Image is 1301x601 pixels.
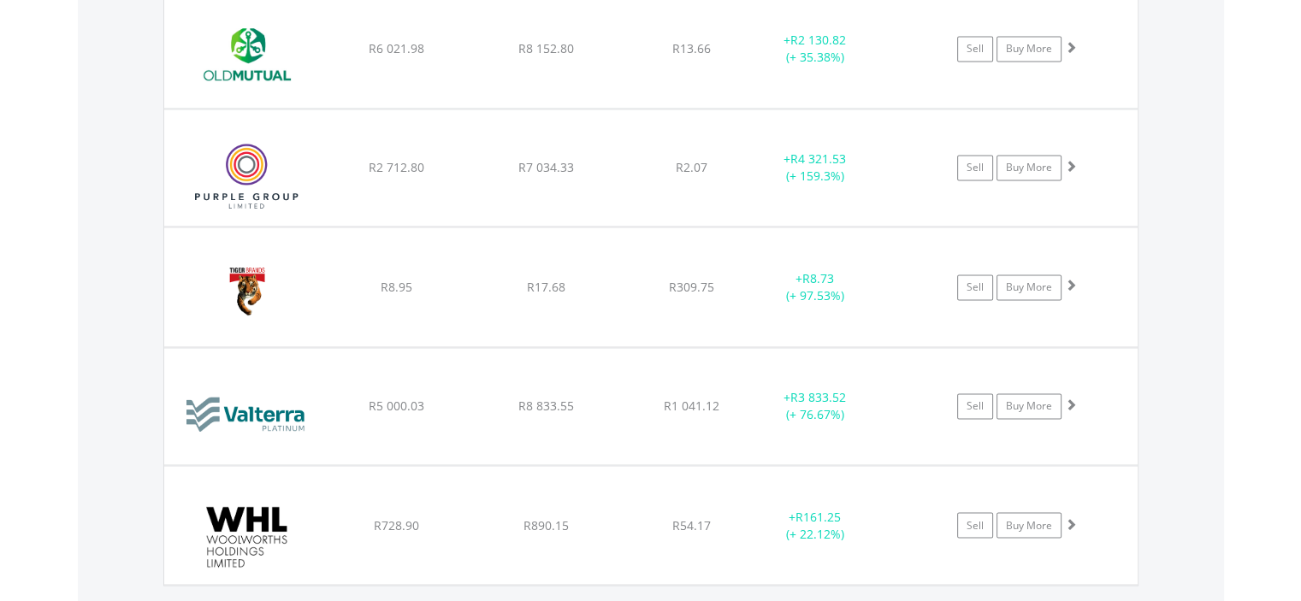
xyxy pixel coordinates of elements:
img: EQU.ZA.WHL.png [173,487,320,580]
span: R2 130.82 [790,32,846,48]
span: R161.25 [795,508,841,524]
img: EQU.ZA.VAL.png [173,369,320,461]
a: Buy More [996,393,1061,419]
span: R8.73 [802,270,834,286]
span: R17.68 [527,279,565,295]
span: R8 152.80 [518,40,574,56]
div: + (+ 35.38%) [751,32,880,66]
a: Buy More [996,512,1061,538]
a: Buy More [996,274,1061,300]
span: R1 041.12 [664,398,719,414]
span: R8.95 [381,279,412,295]
span: R728.90 [374,516,419,533]
a: Sell [957,512,993,538]
a: Buy More [996,155,1061,180]
span: R7 034.33 [518,159,574,175]
a: Sell [957,155,993,180]
div: + (+ 159.3%) [751,150,880,185]
img: EQU.ZA.PPE.png [173,131,320,222]
a: Sell [957,36,993,62]
span: R6 021.98 [369,40,424,56]
span: R2 712.80 [369,159,424,175]
img: EQU.ZA.OMU.png [173,11,320,103]
div: + (+ 97.53%) [751,270,880,304]
a: Sell [957,393,993,419]
span: R13.66 [672,40,711,56]
div: + (+ 22.12%) [751,508,880,542]
span: R5 000.03 [369,398,424,414]
span: R54.17 [672,516,711,533]
span: R890.15 [523,516,569,533]
a: Sell [957,274,993,300]
div: + (+ 76.67%) [751,389,880,423]
span: R4 321.53 [790,150,846,167]
span: R309.75 [669,279,714,295]
span: R8 833.55 [518,398,574,414]
span: R2.07 [676,159,707,175]
span: R3 833.52 [790,389,846,405]
img: EQU.ZA.TBS.png [173,249,320,341]
a: Buy More [996,36,1061,62]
